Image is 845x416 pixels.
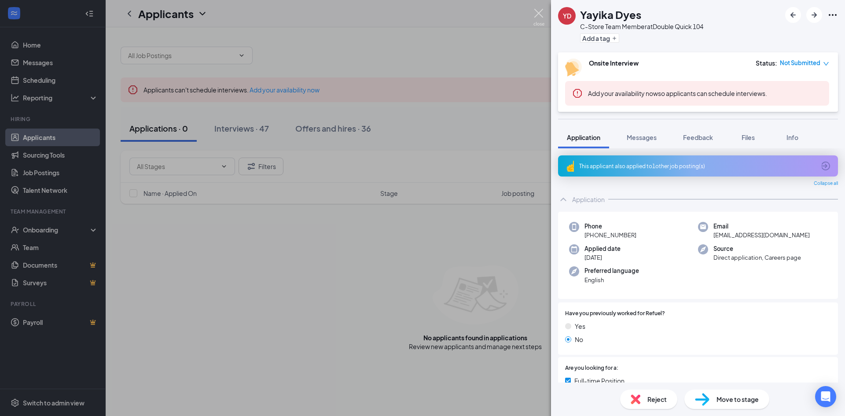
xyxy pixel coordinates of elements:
span: Full-time Position [574,376,625,386]
span: Move to stage [716,394,759,404]
span: Info [786,133,798,141]
span: Preferred language [584,266,639,275]
span: Applied date [584,244,621,253]
span: Application [567,133,600,141]
svg: Error [572,88,583,99]
span: Yes [575,321,585,331]
span: so applicants can schedule interviews. [588,89,767,97]
div: This applicant also applied to 1 other job posting(s) [579,162,815,170]
svg: ArrowLeftNew [788,10,798,20]
span: Messages [627,133,657,141]
svg: Ellipses [827,10,838,20]
span: Feedback [683,133,713,141]
span: Source [713,244,801,253]
span: Phone [584,222,636,231]
span: Direct application, Careers page [713,253,801,262]
svg: ArrowCircle [820,161,831,171]
div: YD [563,11,571,20]
button: ArrowRight [806,7,822,23]
div: C-Store Team Member at Double Quick 104 [580,22,703,31]
button: PlusAdd a tag [580,33,619,43]
button: Add your availability now [588,89,658,98]
span: English [584,276,639,284]
span: No [575,335,583,344]
span: Not Submitted [780,59,820,67]
svg: Plus [612,36,617,41]
span: [PHONE_NUMBER] [584,231,636,239]
svg: ArrowRight [809,10,819,20]
button: ArrowLeftNew [785,7,801,23]
span: [DATE] [584,253,621,262]
span: down [823,61,829,67]
b: Onsite Interview [589,59,639,67]
span: Are you looking for a: [565,364,618,372]
span: Files [742,133,755,141]
span: [EMAIL_ADDRESS][DOMAIN_NAME] [713,231,810,239]
div: Status : [756,59,777,67]
div: Application [572,195,605,204]
span: Reject [647,394,667,404]
span: Have you previously worked for Refuel? [565,309,665,318]
span: Email [713,222,810,231]
span: Collapse all [814,180,838,187]
div: Open Intercom Messenger [815,386,836,407]
h1: Yayika Dyes [580,7,641,22]
svg: ChevronUp [558,194,569,205]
